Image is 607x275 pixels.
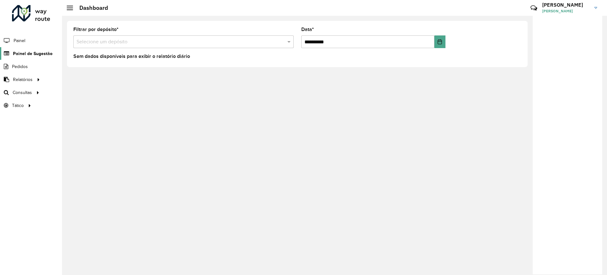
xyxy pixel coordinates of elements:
label: Sem dados disponíveis para exibir o relatório diário [73,53,190,60]
span: Painel de Sugestão [13,50,52,57]
label: Filtrar por depósito [73,26,119,33]
h3: [PERSON_NAME] [542,2,590,8]
span: Pedidos [12,63,28,70]
span: Consultas [13,89,32,96]
span: Painel [14,37,25,44]
span: [PERSON_NAME] [542,8,590,14]
button: Choose Date [434,35,445,48]
span: Relatórios [13,76,33,83]
a: Contato Rápido [527,1,541,15]
span: Tático [12,102,24,109]
label: Data [301,26,314,33]
h2: Dashboard [73,4,108,11]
